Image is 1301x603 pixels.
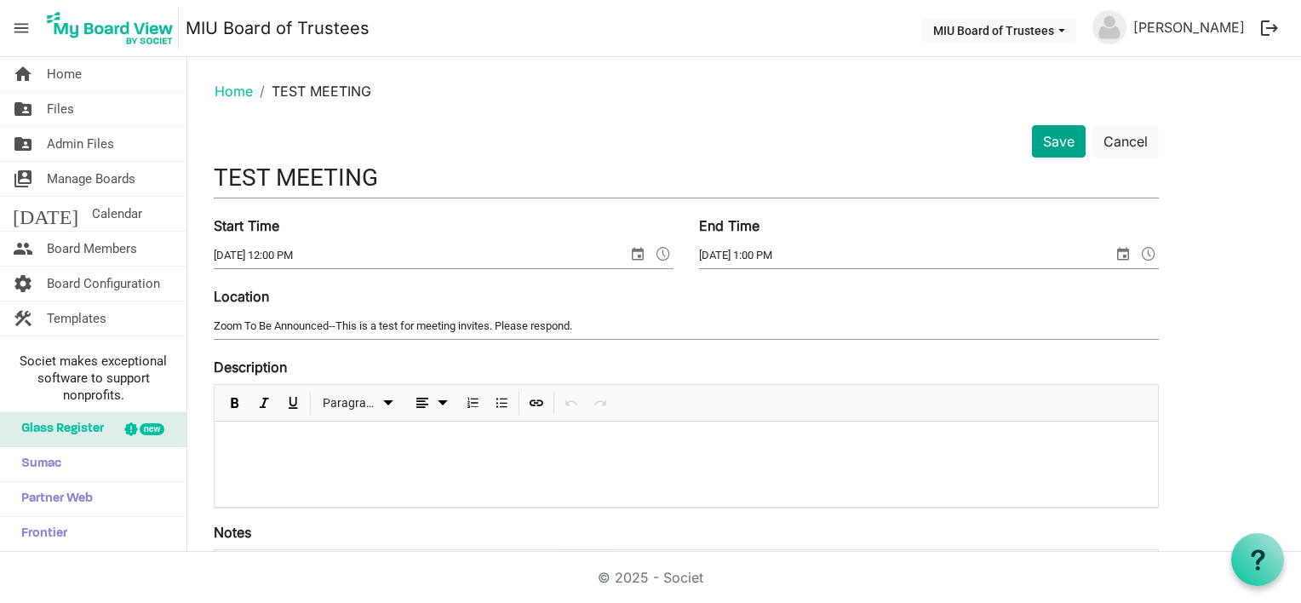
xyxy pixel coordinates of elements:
[5,12,37,44] span: menu
[13,482,93,516] span: Partner Web
[313,385,404,421] div: Formats
[47,301,106,336] span: Templates
[186,11,370,45] a: MIU Board of Trustees
[458,385,487,421] div: Numbered List
[214,158,1159,198] input: Title
[224,393,247,414] button: Bold
[628,243,648,265] span: select
[214,215,279,236] label: Start Time
[13,517,67,551] span: Frontier
[42,7,179,49] img: My Board View Logo
[13,232,33,266] span: people
[522,385,551,421] div: Insert Link
[282,393,305,414] button: Underline
[598,569,703,586] a: © 2025 - Societ
[13,412,104,446] span: Glass Register
[214,522,251,543] label: Notes
[487,385,516,421] div: Bulleted List
[13,162,33,196] span: switch_account
[404,385,459,421] div: Alignments
[278,385,307,421] div: Underline
[47,127,114,161] span: Admin Files
[525,393,548,414] button: Insert Link
[13,301,33,336] span: construction
[1032,125,1086,158] button: Save
[490,393,513,414] button: Bulleted List
[92,197,142,231] span: Calendar
[406,393,456,414] button: dropdownbutton
[922,18,1076,42] button: MIU Board of Trustees dropdownbutton
[214,357,287,377] label: Description
[317,393,401,414] button: Paragraph dropdownbutton
[253,81,371,101] li: TEST MEETING
[13,267,33,301] span: settings
[253,393,276,414] button: Italic
[8,353,179,404] span: Societ makes exceptional software to support nonprofits.
[214,286,269,307] label: Location
[1092,125,1159,158] button: Cancel
[47,267,160,301] span: Board Configuration
[13,127,33,161] span: folder_shared
[47,232,137,266] span: Board Members
[13,197,78,231] span: [DATE]
[323,393,378,414] span: Paragraph
[13,92,33,126] span: folder_shared
[13,57,33,91] span: home
[1113,243,1133,265] span: select
[221,385,249,421] div: Bold
[1126,10,1252,44] a: [PERSON_NAME]
[1252,10,1287,46] button: logout
[699,215,759,236] label: End Time
[215,83,253,100] a: Home
[47,162,135,196] span: Manage Boards
[1092,10,1126,44] img: no-profile-picture.svg
[140,423,164,435] div: new
[249,385,278,421] div: Italic
[47,92,74,126] span: Files
[47,57,82,91] span: Home
[461,393,484,414] button: Numbered List
[42,7,186,49] a: My Board View Logo
[13,447,61,481] span: Sumac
